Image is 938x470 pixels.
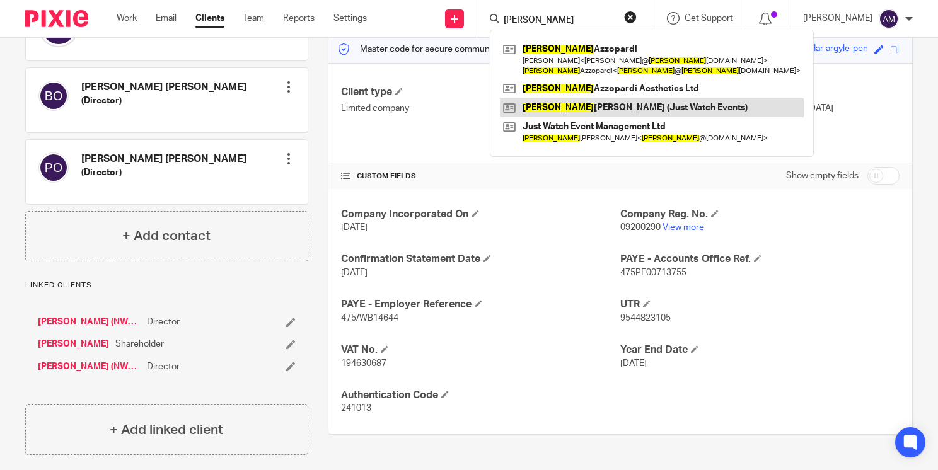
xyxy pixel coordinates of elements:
[620,298,900,311] h4: UTR
[786,169,859,182] label: Show empty fields
[38,316,141,328] a: [PERSON_NAME] (NWCE / WOM)
[341,343,620,357] h4: VAT No.
[620,253,900,266] h4: PAYE - Accounts Office Ref.
[110,420,223,440] h4: + Add linked client
[620,343,900,357] h4: Year End Date
[803,12,872,25] p: [PERSON_NAME]
[341,359,386,368] span: 194630687
[341,208,620,221] h4: Company Incorporated On
[620,268,686,277] span: 475PE00713755
[147,360,180,373] span: Director
[341,268,368,277] span: [DATE]
[620,359,647,368] span: [DATE]
[341,404,371,413] span: 241013
[38,360,141,373] a: [PERSON_NAME] (NWCE / WOM)
[341,314,398,323] span: 475/WB14644
[341,171,620,181] h4: CUSTOM FIELDS
[117,12,137,25] a: Work
[81,152,246,166] h4: [PERSON_NAME] [PERSON_NAME]
[341,389,620,402] h4: Authentication Code
[620,223,661,232] span: 09200290
[81,95,246,107] h5: (Director)
[685,14,733,23] span: Get Support
[663,223,704,232] a: View more
[38,338,109,350] a: [PERSON_NAME]
[620,314,671,323] span: 9544823105
[341,253,620,266] h4: Confirmation Statement Date
[879,9,899,29] img: svg%3E
[338,43,555,55] p: Master code for secure communications and files
[341,298,620,311] h4: PAYE - Employer Reference
[156,12,177,25] a: Email
[81,81,246,94] h4: [PERSON_NAME] [PERSON_NAME]
[81,166,246,179] h5: (Director)
[341,223,368,232] span: [DATE]
[333,12,367,25] a: Settings
[38,152,69,183] img: svg%3E
[502,15,616,26] input: Search
[283,12,315,25] a: Reports
[25,280,308,290] p: Linked clients
[122,226,211,246] h4: + Add contact
[147,316,180,328] span: Director
[115,338,164,350] span: Shareholder
[620,208,900,221] h4: Company Reg. No.
[195,12,224,25] a: Clients
[341,102,620,115] p: Limited company
[243,12,264,25] a: Team
[341,86,620,99] h4: Client type
[25,10,88,27] img: Pixie
[624,11,637,23] button: Clear
[38,81,69,111] img: svg%3E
